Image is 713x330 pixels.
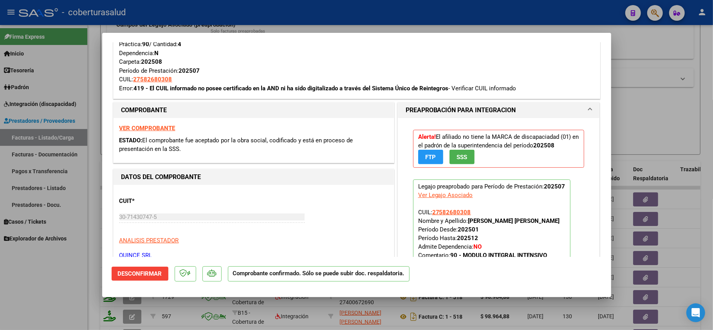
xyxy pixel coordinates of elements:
a: VER COMPROBANTE [119,125,175,132]
span: SSS [457,154,467,161]
span: Comentario: [418,252,547,259]
strong: 4 [178,41,182,48]
strong: [PERSON_NAME] [PERSON_NAME] [468,217,560,224]
strong: 202508 [141,58,162,65]
p: CUIT [119,197,200,206]
strong: COMPROBANTE [121,106,167,114]
p: Legajo preaprobado para Período de Prestación: [413,179,570,263]
span: 27582680308 [432,209,471,216]
p: QUINCE SRL [119,251,388,260]
strong: Alerta! [418,133,436,140]
div: Open Intercom Messenger [686,303,705,322]
strong: 202512 [457,235,478,242]
div: PREAPROBACIÓN PARA INTEGRACION [398,118,600,281]
strong: 419 - El CUIL informado no posee certificado en la AND ni ha sido digitalizado a través del Siste... [134,85,449,92]
strong: NO [474,243,482,250]
span: 27582680308 [134,76,172,83]
div: Ver Legajo Asociado [418,191,473,199]
span: El comprobante fue aceptado por la obra social, codificado y está en proceso de presentación en l... [119,137,353,153]
button: Desconfirmar [112,267,168,281]
mat-expansion-panel-header: PREAPROBACIÓN PARA INTEGRACION [398,102,600,118]
strong: 90 [143,41,150,48]
span: ESTADO: [119,137,143,144]
span: El afiliado no tiene la MARCA de discapaciadad (01) en el padrón de la superintendencia del período [418,133,579,160]
p: Comprobante confirmado. Sólo se puede subir doc. respaldatoria. [228,266,410,282]
strong: 202501 [458,226,479,233]
strong: DATOS DEL COMPROBANTE [121,173,201,181]
strong: 90 - MODULO INTEGRAL INTENSIVO [451,252,547,259]
span: Desconfirmar [118,270,162,277]
strong: N [155,50,159,57]
h1: PREAPROBACIÓN PARA INTEGRACION [406,106,516,115]
span: FTP [425,154,436,161]
button: FTP [418,150,443,164]
button: SSS [449,150,475,164]
span: CUIL: Nombre y Apellido: Período Desde: Período Hasta: Admite Dependencia: [418,209,560,259]
strong: 202507 [179,67,200,74]
strong: 202508 [534,142,555,149]
div: Tipo de Archivo: Importe Solicitado: Práctica: / Cantidad: Dependencia: Carpeta: Período de Prest... [119,22,594,93]
strong: 202507 [544,183,565,190]
span: ANALISIS PRESTADOR [119,237,179,244]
